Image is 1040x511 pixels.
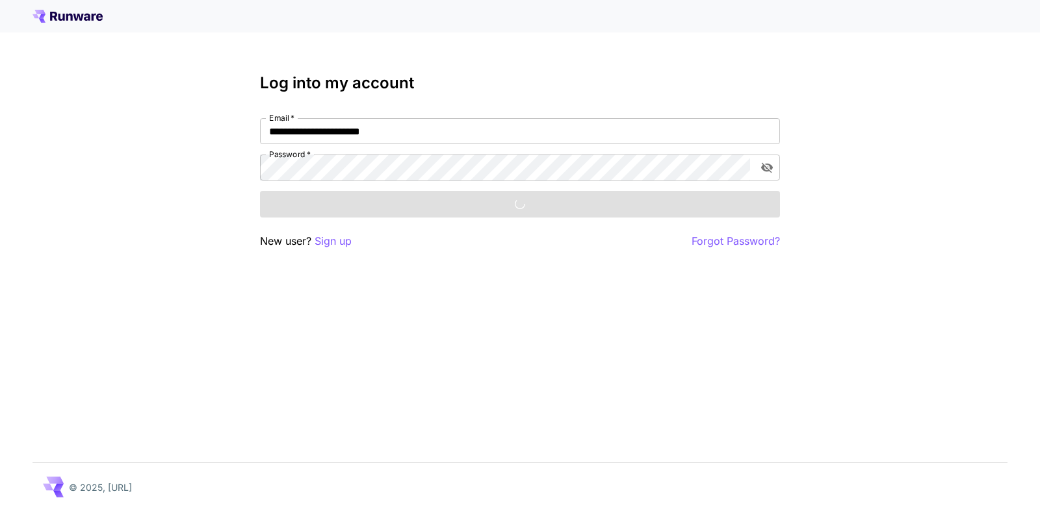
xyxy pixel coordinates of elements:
[315,233,352,249] button: Sign up
[269,149,311,160] label: Password
[269,112,294,123] label: Email
[260,74,780,92] h3: Log into my account
[69,480,132,494] p: © 2025, [URL]
[692,233,780,249] button: Forgot Password?
[260,233,352,249] p: New user?
[755,156,779,179] button: toggle password visibility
